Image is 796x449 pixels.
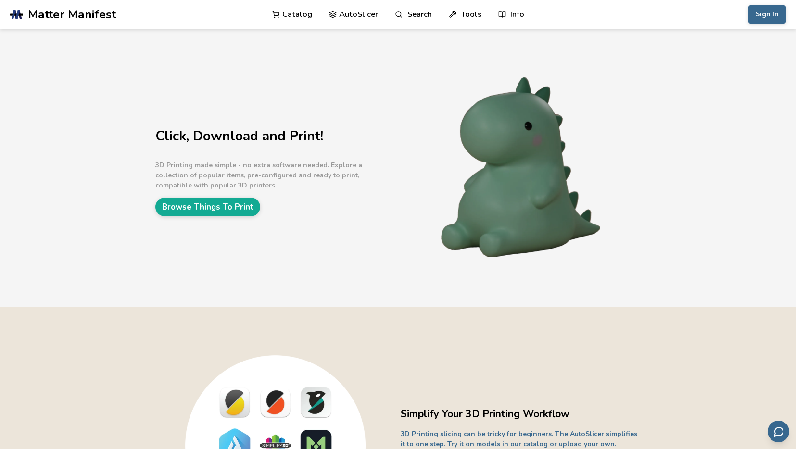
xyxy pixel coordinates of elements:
p: 3D Printing made simple - no extra software needed. Explore a collection of popular items, pre-co... [155,160,396,190]
span: Matter Manifest [28,8,116,21]
h1: Click, Download and Print! [155,129,396,144]
a: Browse Things To Print [155,198,260,216]
button: Sign In [748,5,786,24]
button: Send feedback via email [768,421,789,442]
p: 3D Printing slicing can be tricky for beginners. The AutoSlicer simplifies it to one step. Try it... [401,429,641,449]
h2: Simplify Your 3D Printing Workflow [401,407,641,422]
